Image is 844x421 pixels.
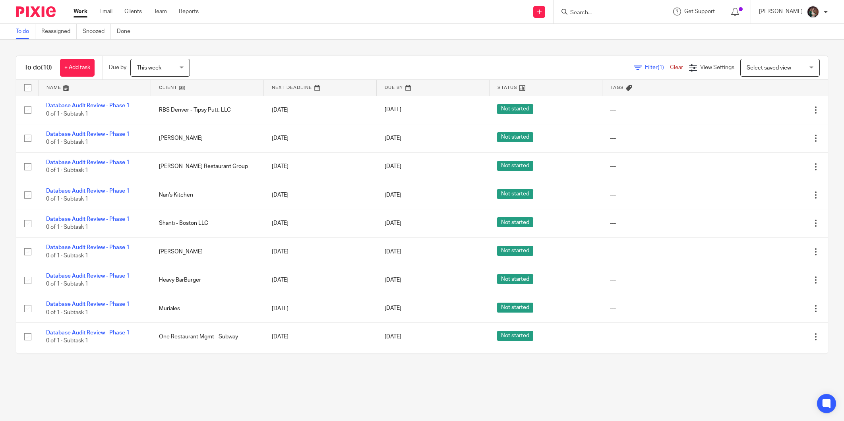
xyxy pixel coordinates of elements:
[264,294,377,323] td: [DATE]
[46,310,88,315] span: 0 of 1 · Subtask 1
[385,277,401,283] span: [DATE]
[385,192,401,198] span: [DATE]
[264,351,377,379] td: [DATE]
[569,10,641,17] input: Search
[151,351,264,379] td: IHOP - The [PERSON_NAME] Boys
[759,8,803,15] p: [PERSON_NAME]
[747,65,791,71] span: Select saved view
[41,64,52,71] span: (10)
[151,96,264,124] td: RBS Denver - Tipsy Putt, LLC
[46,338,88,344] span: 0 of 1 · Subtask 1
[46,245,130,250] a: Database Audit Review - Phase 1
[610,305,707,313] div: ---
[497,104,533,114] span: Not started
[385,164,401,169] span: [DATE]
[46,330,130,336] a: Database Audit Review - Phase 1
[700,65,734,70] span: View Settings
[670,65,683,70] a: Clear
[83,24,111,39] a: Snoozed
[610,276,707,284] div: ---
[41,24,77,39] a: Reassigned
[610,248,707,256] div: ---
[151,153,264,181] td: [PERSON_NAME] Restaurant Group
[497,274,533,284] span: Not started
[807,6,819,18] img: Profile%20picture%20JUS.JPG
[151,294,264,323] td: Muriales
[645,65,670,70] span: Filter
[264,323,377,351] td: [DATE]
[46,273,130,279] a: Database Audit Review - Phase 1
[16,6,56,17] img: Pixie
[46,196,88,202] span: 0 of 1 · Subtask 1
[385,107,401,113] span: [DATE]
[117,24,136,39] a: Done
[610,134,707,142] div: ---
[46,225,88,230] span: 0 of 1 · Subtask 1
[151,181,264,209] td: Nan's Kitchen
[154,8,167,15] a: Team
[684,9,715,14] span: Get Support
[24,64,52,72] h1: To do
[99,8,112,15] a: Email
[385,306,401,311] span: [DATE]
[497,132,533,142] span: Not started
[610,219,707,227] div: ---
[46,111,88,117] span: 0 of 1 · Subtask 1
[497,246,533,256] span: Not started
[46,103,130,108] a: Database Audit Review - Phase 1
[497,161,533,171] span: Not started
[137,65,161,71] span: This week
[46,131,130,137] a: Database Audit Review - Phase 1
[264,153,377,181] td: [DATE]
[497,303,533,313] span: Not started
[46,216,130,222] a: Database Audit Review - Phase 1
[610,162,707,170] div: ---
[264,96,377,124] td: [DATE]
[151,209,264,238] td: Shanti - Boston LLC
[46,188,130,194] a: Database Audit Review - Phase 1
[658,65,664,70] span: (1)
[264,209,377,238] td: [DATE]
[46,301,130,307] a: Database Audit Review - Phase 1
[151,266,264,294] td: Heavy BarBurger
[264,238,377,266] td: [DATE]
[610,106,707,114] div: ---
[264,266,377,294] td: [DATE]
[385,334,401,340] span: [DATE]
[151,238,264,266] td: [PERSON_NAME]
[46,281,88,287] span: 0 of 1 · Subtask 1
[109,64,126,71] p: Due by
[264,124,377,152] td: [DATE]
[385,220,401,226] span: [DATE]
[497,217,533,227] span: Not started
[610,191,707,199] div: ---
[151,124,264,152] td: [PERSON_NAME]
[46,139,88,145] span: 0 of 1 · Subtask 1
[385,249,401,255] span: [DATE]
[497,189,533,199] span: Not started
[151,323,264,351] td: One Restaurant Mgmt - Subway
[16,24,35,39] a: To do
[610,85,624,90] span: Tags
[497,331,533,341] span: Not started
[46,253,88,259] span: 0 of 1 · Subtask 1
[46,160,130,165] a: Database Audit Review - Phase 1
[385,135,401,141] span: [DATE]
[179,8,199,15] a: Reports
[610,333,707,341] div: ---
[74,8,87,15] a: Work
[264,181,377,209] td: [DATE]
[124,8,142,15] a: Clients
[46,168,88,174] span: 0 of 1 · Subtask 1
[60,59,95,77] a: + Add task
